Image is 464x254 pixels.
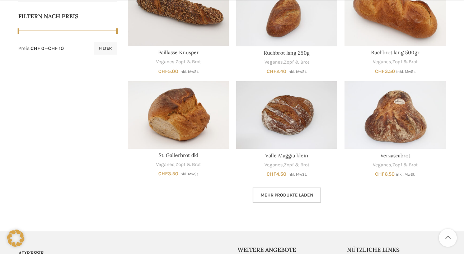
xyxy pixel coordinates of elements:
[347,246,446,254] h5: Nützliche Links
[287,69,307,74] small: inkl. MwSt.
[236,59,337,66] div: ,
[128,59,229,65] div: ,
[287,172,307,177] small: inkl. MwSt.
[158,68,168,74] span: CHF
[179,172,199,176] small: inkl. MwSt.
[267,171,276,177] span: CHF
[284,59,309,66] a: Zopf & Brot
[264,162,283,168] a: Veganes
[345,59,446,65] div: ,
[345,162,446,168] div: ,
[238,246,337,254] h5: Weitere Angebote
[175,161,201,168] a: Zopf & Brot
[31,45,44,51] span: CHF 0
[267,68,286,74] bdi: 2.40
[371,49,420,56] a: Ruchbrot lang 500gr
[236,162,337,168] div: ,
[267,68,276,74] span: CHF
[392,162,418,168] a: Zopf & Brot
[373,59,391,65] a: Veganes
[373,162,391,168] a: Veganes
[261,192,313,198] span: Mehr Produkte laden
[345,81,446,149] a: Verzascabrot
[158,49,199,56] a: Paillasse Knusper
[128,81,229,149] a: St. Gallerbrot dkl
[267,171,286,177] bdi: 4.50
[156,59,174,65] a: Veganes
[265,152,308,159] a: Valle Maggia klein
[48,45,64,51] span: CHF 10
[380,152,410,159] a: Verzascabrot
[392,59,418,65] a: Zopf & Brot
[18,12,117,20] h5: Filtern nach Preis
[375,68,385,74] span: CHF
[375,171,395,177] bdi: 6.50
[18,45,64,52] div: Preis: —
[158,68,178,74] bdi: 5.00
[156,161,174,168] a: Veganes
[128,161,229,168] div: ,
[159,152,198,158] a: St. Gallerbrot dkl
[253,188,321,203] a: Mehr Produkte laden
[94,42,117,55] button: Filter
[284,162,309,168] a: Zopf & Brot
[264,59,283,66] a: Veganes
[179,69,199,74] small: inkl. MwSt.
[375,68,395,74] bdi: 3.50
[439,229,457,247] a: Scroll to top button
[396,69,416,74] small: inkl. MwSt.
[175,59,201,65] a: Zopf & Brot
[396,172,415,177] small: inkl. MwSt.
[264,50,310,56] a: Ruchbrot lang 250g
[375,171,385,177] span: CHF
[236,81,337,149] a: Valle Maggia klein
[158,171,178,177] bdi: 3.50
[158,171,168,177] span: CHF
